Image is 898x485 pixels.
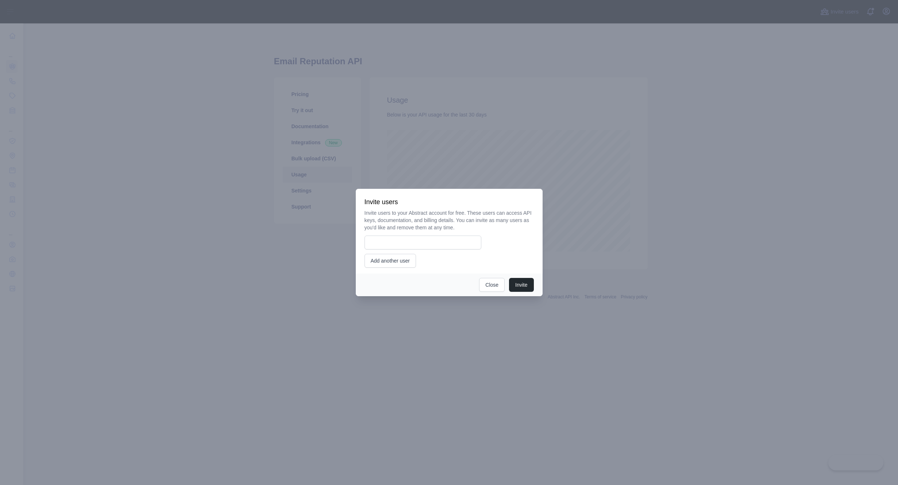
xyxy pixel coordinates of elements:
button: Add another user [365,254,416,268]
iframe: Toggle Customer Support [828,455,883,470]
button: Invite [509,278,533,292]
h3: Invite users [365,198,534,206]
button: Close [479,278,505,292]
p: Invite users to your Abstract account for free. These users can access API keys, documentation, a... [365,209,534,231]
